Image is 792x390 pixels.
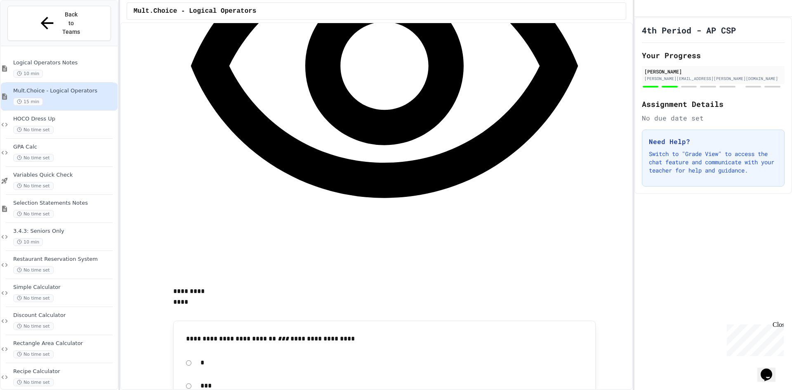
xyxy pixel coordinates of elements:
span: Variables Quick Check [13,172,116,179]
span: 3.4.3: Seniors Only [13,228,116,235]
span: 15 min [13,98,43,106]
div: [PERSON_NAME][EMAIL_ADDRESS][PERSON_NAME][DOMAIN_NAME] [644,76,782,82]
h2: Assignment Details [642,98,785,110]
div: No due date set [642,113,785,123]
span: HOCO Dress Up [13,116,116,123]
div: [PERSON_NAME] [644,68,782,75]
span: No time set [13,126,54,134]
span: Mult.Choice - Logical Operators [13,87,116,95]
span: Selection Statements Notes [13,200,116,207]
span: No time set [13,378,54,386]
span: No time set [13,210,54,218]
span: GPA Calc [13,144,116,151]
span: Recipe Calculator [13,368,116,375]
span: No time set [13,182,54,190]
span: Restaurant Reservation System [13,256,116,263]
iframe: chat widget [757,357,784,382]
span: 10 min [13,238,43,246]
span: No time set [13,322,54,330]
span: Logical Operators Notes [13,59,116,66]
button: Back to Teams [7,6,111,41]
h2: Your Progress [642,50,785,61]
p: Switch to "Grade View" to access the chat feature and communicate with your teacher for help and ... [649,150,778,175]
span: No time set [13,266,54,274]
span: No time set [13,294,54,302]
span: 10 min [13,70,43,78]
h3: Need Help? [649,137,778,147]
span: Rectangle Area Calculator [13,340,116,347]
span: Discount Calculator [13,312,116,319]
span: Simple Calculator [13,284,116,291]
iframe: chat widget [724,321,784,356]
span: Back to Teams [61,10,81,36]
div: Chat with us now!Close [3,3,57,52]
span: No time set [13,154,54,162]
span: Mult.Choice - Logical Operators [134,6,257,16]
span: No time set [13,350,54,358]
h1: 4th Period - AP CSP [642,24,736,36]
